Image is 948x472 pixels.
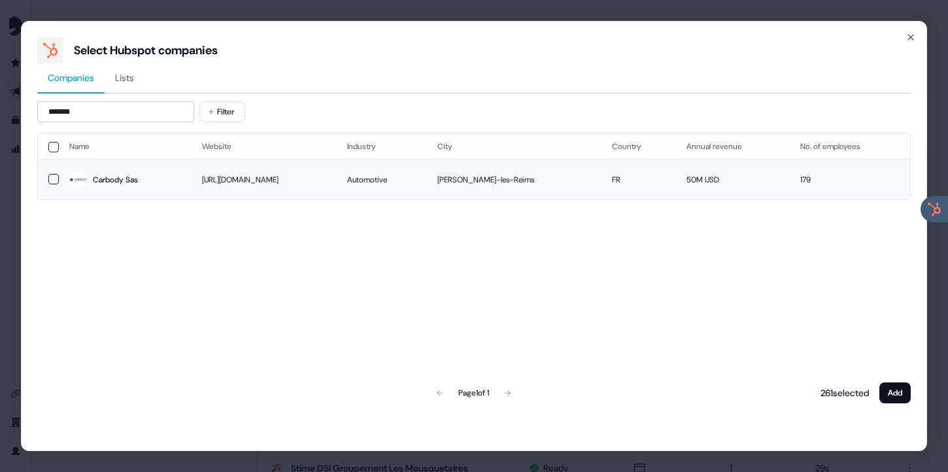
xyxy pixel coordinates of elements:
[676,133,790,160] th: Annual revenue
[879,382,911,403] button: Add
[601,160,676,199] td: FR
[815,386,869,399] p: 261 selected
[427,133,601,160] th: City
[74,42,218,58] div: Select Hubspot companies
[676,160,790,199] td: 50M USD
[192,160,336,199] td: [URL][DOMAIN_NAME]
[427,160,601,199] td: [PERSON_NAME]-les-Reims
[115,71,134,84] span: Lists
[93,173,138,186] div: Carbody Sas
[601,133,676,160] th: Country
[48,71,94,84] span: Companies
[337,160,427,199] td: Automotive
[199,101,245,122] button: Filter
[192,133,336,160] th: Website
[790,160,910,199] td: 179
[59,133,192,160] th: Name
[458,386,489,399] div: Page 1 of 1
[337,133,427,160] th: Industry
[790,133,910,160] th: No. of employees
